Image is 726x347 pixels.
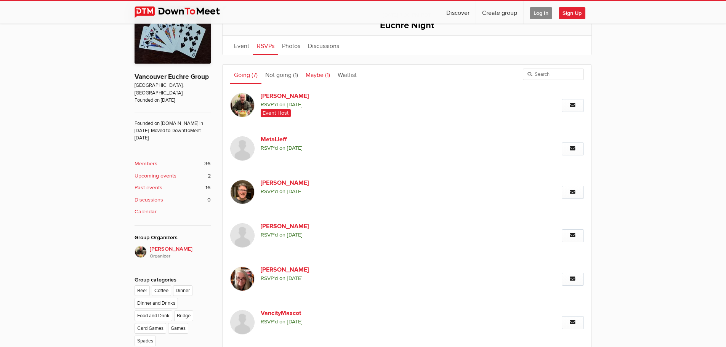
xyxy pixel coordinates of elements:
[135,6,232,18] img: DownToMeet
[135,172,211,180] a: Upcoming events 2
[304,36,343,55] a: Discussions
[230,180,255,204] img: Jeff Gard
[252,71,258,79] span: (7)
[230,136,255,161] img: MetalJeff
[380,20,434,31] span: Euchre Night
[261,144,478,152] span: RSVP'd on
[287,318,303,325] i: [DATE]
[230,310,255,334] img: VancityMascot
[230,36,253,55] a: Event
[135,6,211,64] img: Vancouver Euchre Group
[325,71,330,79] span: (1)
[287,275,303,281] i: [DATE]
[135,276,211,284] div: Group categories
[559,1,591,24] a: Sign Up
[253,36,278,55] a: RSVPs
[135,208,157,216] b: Calendar
[135,208,211,216] a: Calendar
[230,223,255,248] img: Mike Manners
[287,145,303,151] i: [DATE]
[208,172,211,180] span: 2
[135,112,211,142] span: Founded on [DOMAIN_NAME] in [DATE]. Moved to DowntToMeet [DATE]
[302,65,334,84] a: Maybe (1)
[135,246,211,260] a: [PERSON_NAME]Organizer
[135,73,209,81] a: Vancouver Euchre Group
[261,309,391,318] a: VancityMascot
[287,101,303,108] i: [DATE]
[559,7,585,19] span: Sign Up
[150,253,211,260] i: Organizer
[261,65,302,84] a: Not going (1)
[261,135,391,144] a: MetalJeff
[261,109,291,117] span: Event Host
[135,246,147,258] img: Keith Paterson
[261,187,478,196] span: RSVP'd on
[135,97,211,104] span: Founded on [DATE]
[287,188,303,195] i: [DATE]
[135,196,211,204] a: Discussions 0
[261,101,478,109] span: RSVP'd on
[135,184,162,192] b: Past events
[261,178,391,187] a: [PERSON_NAME]
[334,65,361,84] a: Waitlist
[261,274,478,283] span: RSVP'd on
[135,196,163,204] b: Discussions
[440,1,476,24] a: Discover
[524,1,558,24] a: Log In
[207,196,211,204] span: 0
[135,172,176,180] b: Upcoming events
[476,1,523,24] a: Create group
[230,93,255,117] img: Keith Paterson
[278,36,304,55] a: Photos
[293,71,298,79] span: (1)
[230,65,261,84] a: Going (7)
[261,265,391,274] a: [PERSON_NAME]
[135,184,211,192] a: Past events 16
[261,318,478,326] span: RSVP'd on
[135,160,157,168] b: Members
[523,69,584,80] input: Search
[135,160,211,168] a: Members 36
[135,82,211,97] span: [GEOGRAPHIC_DATA], [GEOGRAPHIC_DATA]
[287,232,303,238] i: [DATE]
[530,7,552,19] span: Log In
[205,184,211,192] span: 16
[230,267,255,291] img: Mari S
[261,222,391,231] a: [PERSON_NAME]
[150,245,211,260] span: [PERSON_NAME]
[261,231,478,239] span: RSVP'd on
[261,91,391,101] a: [PERSON_NAME]
[135,233,211,242] div: Group Organizers
[204,160,211,168] span: 36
